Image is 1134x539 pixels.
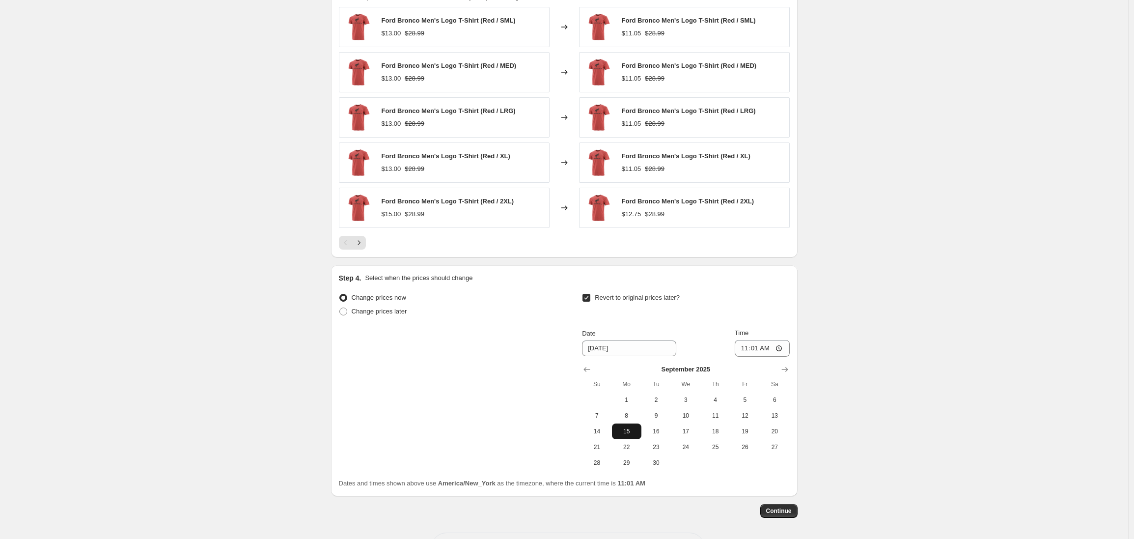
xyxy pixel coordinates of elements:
[616,459,637,467] span: 29
[734,396,756,404] span: 5
[622,62,757,69] span: Ford Bronco Men's Logo T-Shirt (Red / MED)
[704,380,726,388] span: Th
[734,443,756,451] span: 26
[580,363,594,376] button: Show previous month, August 2025
[344,57,374,87] img: FD200700-Ford_HTTJ-LRG-1_80x.png
[622,152,750,160] span: Ford Bronco Men's Logo T-Shirt (Red / XL)
[641,408,671,424] button: Tuesday September 9 2025
[760,504,798,518] button: Continue
[734,380,756,388] span: Fr
[584,57,614,87] img: FD200700-Ford_HTTJ-LRG-1_80x.png
[382,164,401,174] div: $13.00
[582,330,595,337] span: Date
[645,119,664,129] strike: $28.99
[382,28,401,38] div: $13.00
[584,12,614,42] img: FD200700-Ford_HTTJ-LRG-1_80x.png
[734,427,756,435] span: 19
[641,439,671,455] button: Tuesday September 23 2025
[645,459,667,467] span: 30
[344,103,374,132] img: FD200700-Ford_HTTJ-LRG-1_80x.png
[586,427,608,435] span: 14
[671,408,700,424] button: Wednesday September 10 2025
[734,412,756,420] span: 12
[671,376,700,392] th: Wednesday
[582,455,611,471] button: Sunday September 28 2025
[344,12,374,42] img: FD200700-Ford_HTTJ-LRG-1_80x.png
[764,412,785,420] span: 13
[616,380,637,388] span: Mo
[641,376,671,392] th: Tuesday
[704,443,726,451] span: 25
[645,396,667,404] span: 2
[382,119,401,129] div: $13.00
[645,427,667,435] span: 16
[764,380,785,388] span: Sa
[344,193,374,223] img: FD200700-Ford_HTTJ-LRG-1_80x.png
[405,119,424,129] strike: $28.99
[760,424,789,439] button: Saturday September 20 2025
[586,459,608,467] span: 28
[405,164,424,174] strike: $28.99
[671,392,700,408] button: Wednesday September 3 2025
[382,107,516,114] span: Ford Bronco Men's Logo T-Shirt (Red / LRG)
[382,17,516,24] span: Ford Bronco Men's Logo T-Shirt (Red / SML)
[730,408,760,424] button: Friday September 12 2025
[586,412,608,420] span: 7
[382,198,514,205] span: Ford Bronco Men's Logo T-Shirt (Red / 2XL)
[641,392,671,408] button: Tuesday September 2 2025
[645,164,664,174] strike: $28.99
[760,376,789,392] th: Saturday
[764,396,785,404] span: 6
[344,148,374,177] img: FD200700-Ford_HTTJ-LRG-1_80x.png
[616,412,637,420] span: 8
[730,376,760,392] th: Friday
[595,294,680,301] span: Revert to original prices later?
[612,376,641,392] th: Monday
[764,443,785,451] span: 27
[339,236,366,250] nav: Pagination
[586,380,608,388] span: Su
[582,408,611,424] button: Sunday September 7 2025
[700,392,730,408] button: Thursday September 4 2025
[586,443,608,451] span: 21
[735,340,790,357] input: 12:00
[764,427,785,435] span: 20
[622,107,756,114] span: Ford Bronco Men's Logo T-Shirt (Red / LRG)
[617,480,645,487] b: 11:01 AM
[641,455,671,471] button: Tuesday September 30 2025
[382,62,517,69] span: Ford Bronco Men's Logo T-Shirt (Red / MED)
[616,396,637,404] span: 1
[700,376,730,392] th: Thursday
[339,480,645,487] span: Dates and times shown above use as the timezone, where the current time is
[704,412,726,420] span: 11
[584,148,614,177] img: FD200700-Ford_HTTJ-LRG-1_80x.png
[730,392,760,408] button: Friday September 5 2025
[584,103,614,132] img: FD200700-Ford_HTTJ-LRG-1_80x.png
[645,209,664,219] strike: $28.99
[352,294,406,301] span: Change prices now
[622,198,754,205] span: Ford Bronco Men's Logo T-Shirt (Red / 2XL)
[730,424,760,439] button: Friday September 19 2025
[622,164,641,174] div: $11.05
[704,427,726,435] span: 18
[645,74,664,84] strike: $28.99
[760,392,789,408] button: Saturday September 6 2025
[778,363,792,376] button: Show next month, October 2025
[641,424,671,439] button: Tuesday September 16 2025
[675,443,696,451] span: 24
[622,28,641,38] div: $11.05
[582,376,611,392] th: Sunday
[612,424,641,439] button: Monday September 15 2025
[675,412,696,420] span: 10
[675,396,696,404] span: 3
[438,480,496,487] b: America/New_York
[675,380,696,388] span: We
[622,74,641,84] div: $11.05
[582,340,676,356] input: 8/21/2025
[612,455,641,471] button: Monday September 29 2025
[675,427,696,435] span: 17
[760,408,789,424] button: Saturday September 13 2025
[582,439,611,455] button: Sunday September 21 2025
[616,443,637,451] span: 22
[405,28,424,38] strike: $28.99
